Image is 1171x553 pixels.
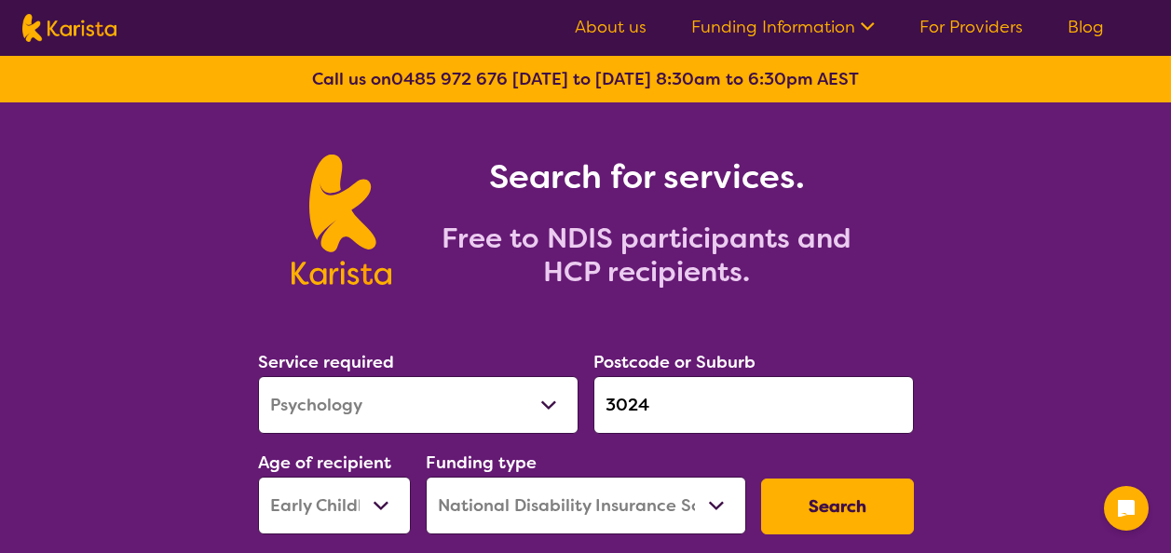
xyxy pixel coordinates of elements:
a: Blog [1068,16,1104,38]
label: Postcode or Suburb [593,351,756,373]
b: Call us on [DATE] to [DATE] 8:30am to 6:30pm AEST [312,68,859,90]
img: Karista logo [292,155,391,285]
label: Age of recipient [258,452,391,474]
input: Type [593,376,914,434]
img: Karista logo [22,14,116,42]
h2: Free to NDIS participants and HCP recipients. [414,222,879,289]
h1: Search for services. [414,155,879,199]
a: 0485 972 676 [391,68,508,90]
a: Funding Information [691,16,875,38]
label: Service required [258,351,394,373]
a: About us [575,16,647,38]
a: For Providers [919,16,1023,38]
button: Search [761,479,914,534]
label: Funding type [426,452,537,474]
